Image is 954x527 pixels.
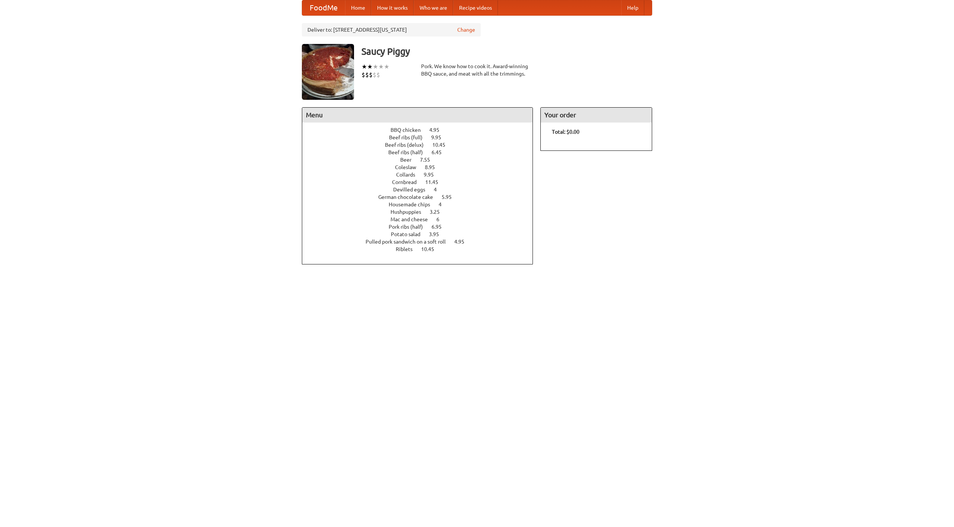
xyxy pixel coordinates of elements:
a: Coleslaw 8.95 [395,164,449,170]
a: Help [621,0,644,15]
a: Devilled eggs 4 [393,187,451,193]
li: $ [361,71,365,79]
a: Housemade chips 4 [389,201,455,207]
a: Beer 7.55 [400,157,444,163]
span: Beef ribs (half) [388,149,430,155]
li: $ [376,71,380,79]
span: 4 [439,201,449,207]
span: 10.45 [421,246,442,252]
span: 6 [436,216,447,222]
span: 6.95 [432,224,449,230]
a: Potato salad 3.95 [391,231,453,237]
span: 10.45 [432,142,453,148]
span: 9.95 [424,172,441,178]
span: Devilled eggs [393,187,433,193]
li: $ [365,71,369,79]
li: ★ [384,63,389,71]
span: Riblets [396,246,420,252]
div: Deliver to: [STREET_ADDRESS][US_STATE] [302,23,481,36]
li: ★ [373,63,378,71]
div: Pork. We know how to cook it. Award-winning BBQ sauce, and meat with all the trimmings. [421,63,533,77]
span: 3.25 [430,209,447,215]
span: Beef ribs (full) [389,134,430,140]
a: Cornbread 11.45 [392,179,452,185]
span: BBQ chicken [391,127,428,133]
span: 6.45 [432,149,449,155]
span: Collards [396,172,423,178]
span: Potato salad [391,231,428,237]
a: Hushpuppies 3.25 [391,209,454,215]
a: Riblets 10.45 [396,246,448,252]
span: 7.55 [420,157,437,163]
li: $ [373,71,376,79]
span: Beer [400,157,419,163]
span: Pork ribs (half) [389,224,430,230]
span: Coleslaw [395,164,424,170]
li: ★ [361,63,367,71]
span: 5.95 [442,194,459,200]
span: Pulled pork sandwich on a soft roll [366,239,453,245]
a: Pork ribs (half) 6.95 [389,224,455,230]
span: 4.95 [454,239,472,245]
span: Housemade chips [389,201,437,207]
a: BBQ chicken 4.95 [391,127,453,133]
span: Cornbread [392,179,424,185]
a: Mac and cheese 6 [391,216,453,222]
h4: Menu [302,108,533,123]
span: 4 [434,187,444,193]
li: ★ [367,63,373,71]
a: Beef ribs (half) 6.45 [388,149,455,155]
span: 4.95 [429,127,447,133]
h4: Your order [541,108,652,123]
b: Total: $0.00 [552,129,579,135]
span: Beef ribs (delux) [385,142,431,148]
a: Pulled pork sandwich on a soft roll 4.95 [366,239,478,245]
span: 9.95 [431,134,449,140]
a: Collards 9.95 [396,172,448,178]
h3: Saucy Piggy [361,44,652,59]
span: Mac and cheese [391,216,435,222]
span: 3.95 [429,231,446,237]
a: Home [345,0,371,15]
a: German chocolate cake 5.95 [378,194,465,200]
span: 11.45 [425,179,446,185]
a: Who we are [414,0,453,15]
a: Beef ribs (full) 9.95 [389,134,455,140]
img: angular.jpg [302,44,354,100]
a: Beef ribs (delux) 10.45 [385,142,459,148]
a: Recipe videos [453,0,498,15]
span: German chocolate cake [378,194,440,200]
a: Change [457,26,475,34]
li: ★ [378,63,384,71]
span: Hushpuppies [391,209,429,215]
li: $ [369,71,373,79]
a: How it works [371,0,414,15]
a: FoodMe [302,0,345,15]
span: 8.95 [425,164,442,170]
